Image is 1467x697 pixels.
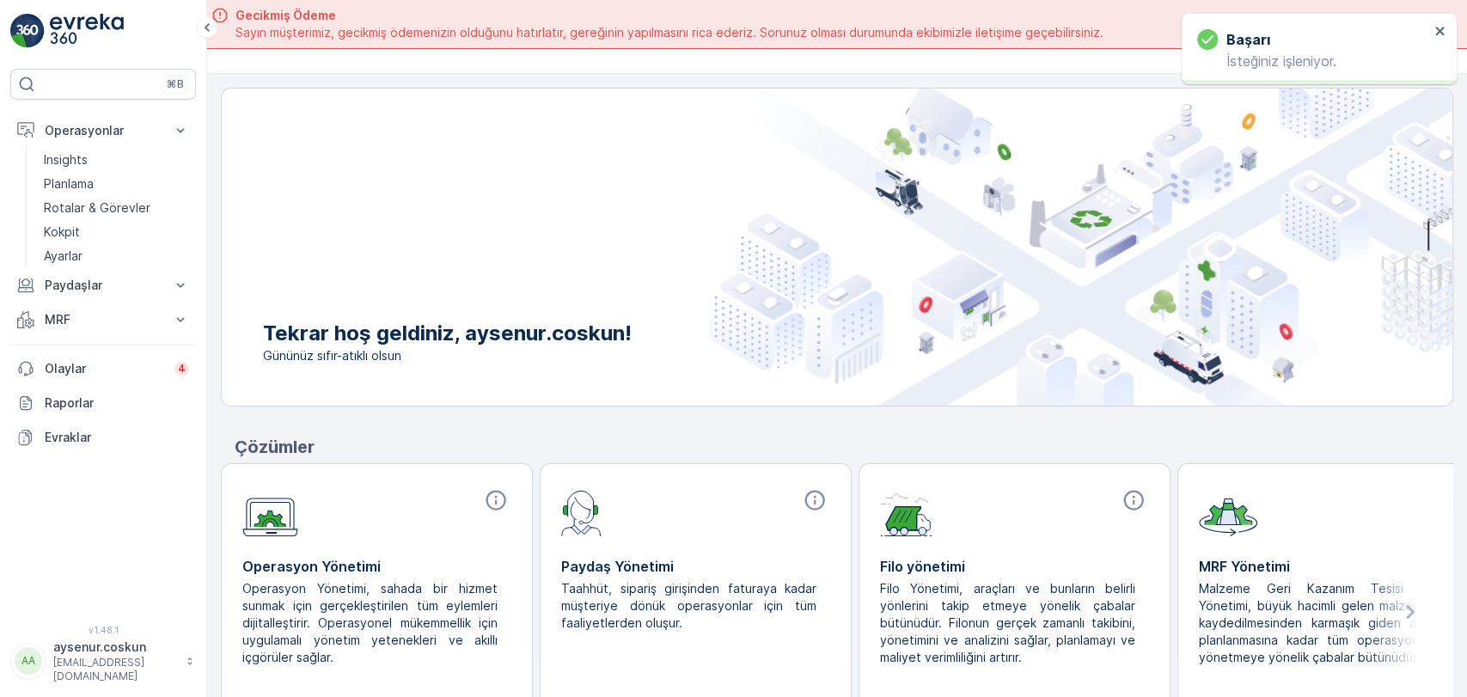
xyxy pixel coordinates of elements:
p: Raporlar [45,394,189,412]
p: Evraklar [45,429,189,446]
p: ⌘B [167,77,184,91]
a: Ayarlar [37,244,196,268]
p: MRF [45,311,162,328]
button: Operasyonlar [10,113,196,148]
p: Tekrar hoş geldiniz, aysenur.coskun! [263,320,632,347]
p: Filo yönetimi [880,556,1149,577]
p: Rotalar & Görevler [44,199,150,217]
p: İsteğiniz işleniyor. [1197,53,1429,69]
span: Sayın müşterimiz, gecikmiş ödemenizin olduğunu hatırlatır, gereğinin yapılmasını rica ederiz. Sor... [235,24,1103,41]
p: Malzeme Geri Kazanım Tesisi (MRF) Yönetimi, büyük hacimli gelen malzemelerin kaydedilmesinden kar... [1199,580,1454,666]
a: Raporlar [10,386,196,420]
a: Olaylar4 [10,352,196,386]
p: aysenur.coskun [53,639,177,656]
img: module-icon [1199,488,1257,536]
a: Rotalar & Görevler [37,196,196,220]
button: AAaysenur.coskun[EMAIL_ADDRESS][DOMAIN_NAME] [10,639,196,683]
img: module-icon [242,488,298,537]
span: Gününüz sıfır-atıklı olsun [263,347,632,364]
p: Operasyon Yönetimi, sahada bir hizmet sunmak için gerçekleştirilen tüm eylemleri dijitalleştirir.... [242,580,498,666]
img: logo_light-DOdMpM7g.png [50,14,124,48]
img: logo [10,14,45,48]
p: [EMAIL_ADDRESS][DOMAIN_NAME] [53,656,177,683]
p: Insights [44,151,88,168]
span: Gecikmiş Ödeme [235,7,1103,24]
button: Paydaşlar [10,268,196,303]
a: Planlama [37,172,196,196]
p: Planlama [44,175,94,193]
p: Paydaşlar [45,277,162,294]
h3: başarı [1226,29,1270,50]
p: Taahhüt, sipariş girişinden faturaya kadar müşteriye dönük operasyonlar için tüm faaliyetlerden o... [561,580,816,632]
div: AA [15,647,42,675]
p: Operasyonlar [45,122,162,139]
img: city illustration [709,89,1452,406]
button: close [1434,24,1446,40]
a: Evraklar [10,420,196,455]
p: 4 [178,362,186,376]
p: Çözümler [235,434,1453,460]
p: Operasyon Yönetimi [242,556,511,577]
p: Olaylar [45,360,164,377]
a: Kokpit [37,220,196,244]
p: Ayarlar [44,248,83,265]
p: Filo Yönetimi, araçları ve bunların belirli yönlerini takip etmeye yönelik çabalar bütünüdür. Fil... [880,580,1135,666]
p: Kokpit [44,223,80,241]
span: v 1.48.1 [10,625,196,635]
img: module-icon [880,488,932,536]
img: module-icon [561,488,602,536]
a: Insights [37,148,196,172]
p: Paydaş Yönetimi [561,556,830,577]
button: MRF [10,303,196,337]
